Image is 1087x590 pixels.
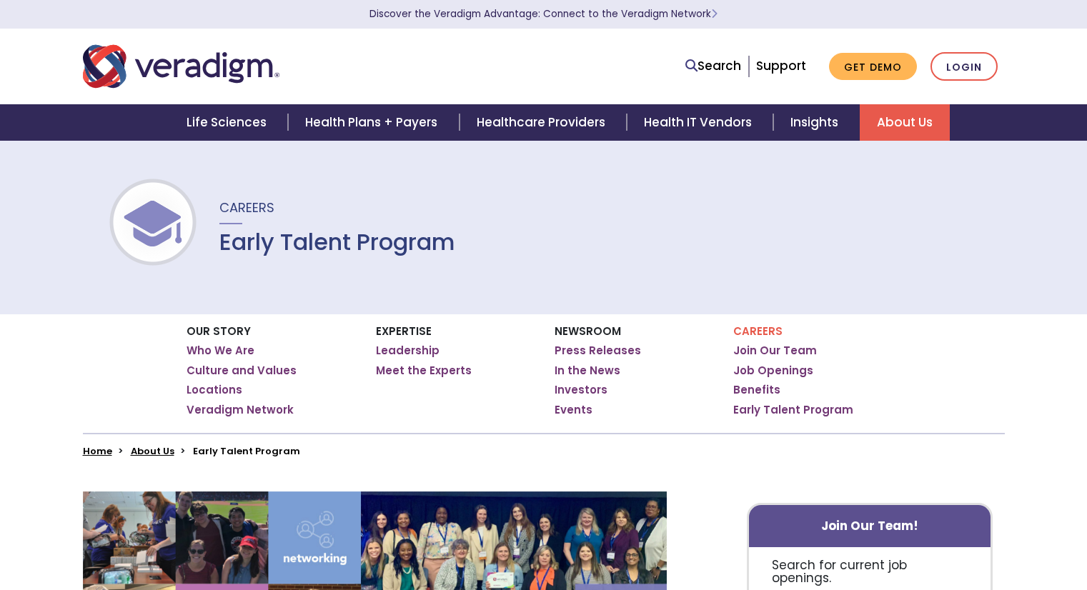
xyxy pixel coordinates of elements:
[83,43,279,90] img: Veradigm logo
[555,364,620,378] a: In the News
[131,444,174,458] a: About Us
[733,364,813,378] a: Job Openings
[219,199,274,216] span: Careers
[187,403,294,417] a: Veradigm Network
[773,104,860,141] a: Insights
[460,104,627,141] a: Healthcare Providers
[821,517,918,534] strong: Join Our Team!
[288,104,459,141] a: Health Plans + Payers
[187,364,297,378] a: Culture and Values
[555,403,592,417] a: Events
[83,444,112,458] a: Home
[219,229,455,256] h1: Early Talent Program
[169,104,288,141] a: Life Sciences
[711,7,718,21] span: Learn More
[733,403,853,417] a: Early Talent Program
[733,344,817,358] a: Join Our Team
[376,344,440,358] a: Leadership
[685,56,741,76] a: Search
[627,104,773,141] a: Health IT Vendors
[369,7,718,21] a: Discover the Veradigm Advantage: Connect to the Veradigm NetworkLearn More
[829,53,917,81] a: Get Demo
[555,383,607,397] a: Investors
[860,104,950,141] a: About Us
[187,344,254,358] a: Who We Are
[756,57,806,74] a: Support
[376,364,472,378] a: Meet the Experts
[930,52,998,81] a: Login
[733,383,780,397] a: Benefits
[187,383,242,397] a: Locations
[555,344,641,358] a: Press Releases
